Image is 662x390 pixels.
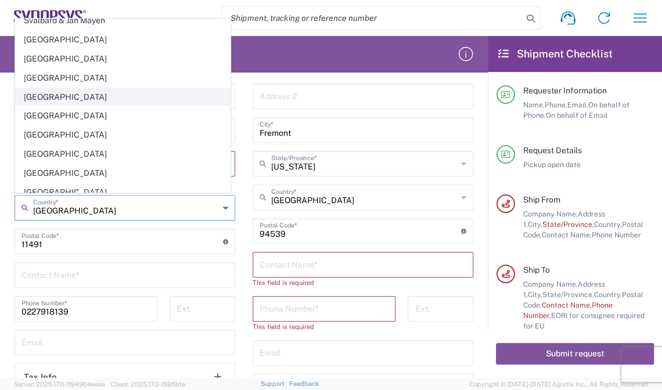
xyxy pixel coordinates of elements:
span: Country, [594,220,622,229]
span: EORI for consignee required for EU [523,311,645,330]
span: Ship To [523,265,550,275]
a: Support [260,380,289,387]
span: Client: 2025.17.0-159f9de [110,381,185,388]
span: Contact Name, [542,230,592,239]
div: This field is required [253,277,473,288]
span: Phone, [545,100,567,109]
span: Company Name, [523,280,578,288]
span: [GEOGRAPHIC_DATA] [16,107,230,125]
span: Requester Information [523,86,607,95]
button: Submit request [496,343,654,364]
span: City, [528,220,542,229]
span: Country, [594,290,622,299]
h2: Tax Info [24,371,57,383]
span: Copyright © [DATE]-[DATE] Agistix Inc., All Rights Reserved [469,379,648,389]
div: This field is required [253,322,395,332]
span: State/Province, [542,220,594,229]
span: Phone Number [592,230,641,239]
span: [GEOGRAPHIC_DATA] [16,88,230,106]
span: [GEOGRAPHIC_DATA] [16,126,230,144]
span: Company Name, [523,210,578,218]
input: Shipment, tracking or reference number [222,7,523,29]
span: [GEOGRAPHIC_DATA] [16,69,230,87]
span: City, [528,290,542,299]
span: [GEOGRAPHIC_DATA] [16,183,230,201]
span: [GEOGRAPHIC_DATA] [16,164,230,182]
span: Request Details [523,146,582,155]
span: Ship From [523,195,560,204]
span: Contact Name, [542,301,592,309]
span: State/Province, [542,290,594,299]
span: Name, [523,100,545,109]
span: Server: 2025.17.0-1194904eeae [14,381,105,388]
h2: Shipment Checklist [498,47,613,61]
span: Email, [567,100,588,109]
a: Feedback [289,380,319,387]
span: [GEOGRAPHIC_DATA] [16,145,230,163]
span: On behalf of Email [546,111,608,120]
span: Pickup open date [523,160,581,169]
